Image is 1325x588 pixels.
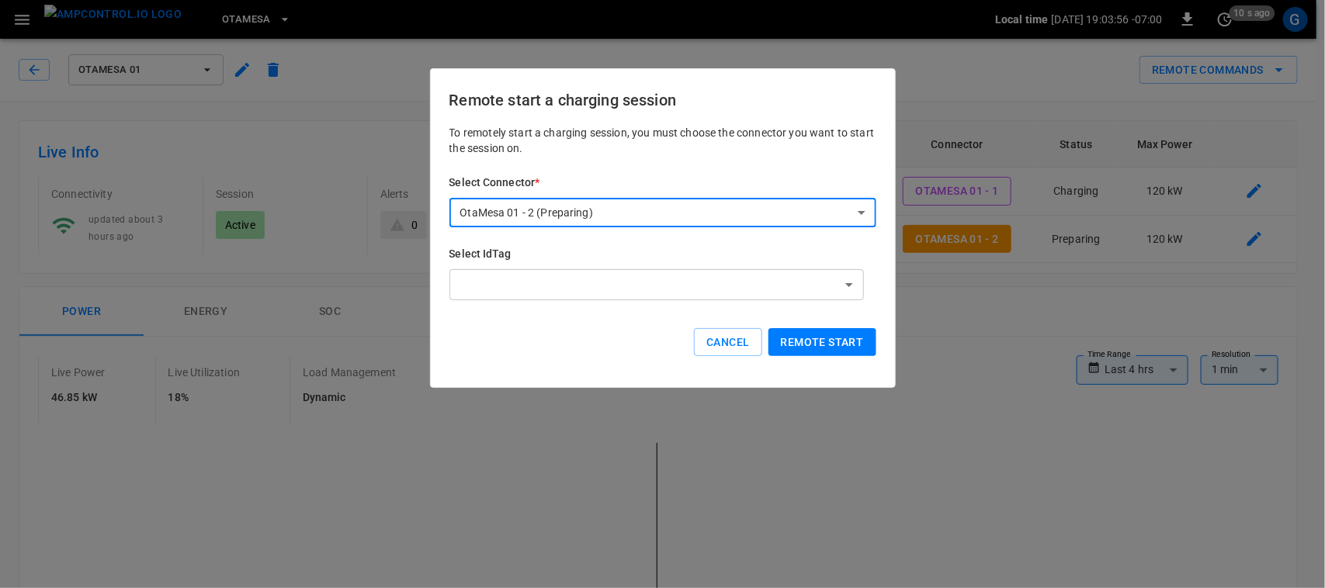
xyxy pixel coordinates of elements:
button: Cancel [694,328,761,357]
h6: Remote start a charging session [449,88,876,112]
h6: Select Connector [449,175,876,192]
p: To remotely start a charging session, you must choose the connector you want to start the session... [449,125,876,156]
div: OtaMesa 01 - 2 (Preparing) [449,198,876,227]
h6: Select IdTag [449,246,876,263]
button: Remote start [768,328,876,357]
